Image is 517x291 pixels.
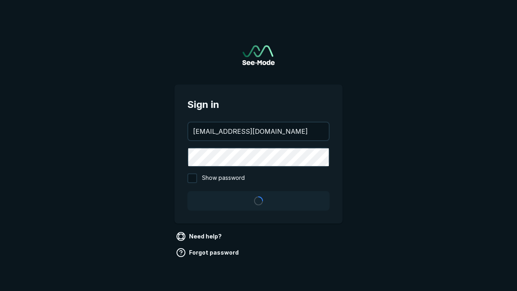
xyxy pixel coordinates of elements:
a: Need help? [174,230,225,243]
span: Show password [202,173,245,183]
img: See-Mode Logo [242,45,275,65]
a: Go to sign in [242,45,275,65]
span: Sign in [187,97,330,112]
a: Forgot password [174,246,242,259]
input: your@email.com [188,122,329,140]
